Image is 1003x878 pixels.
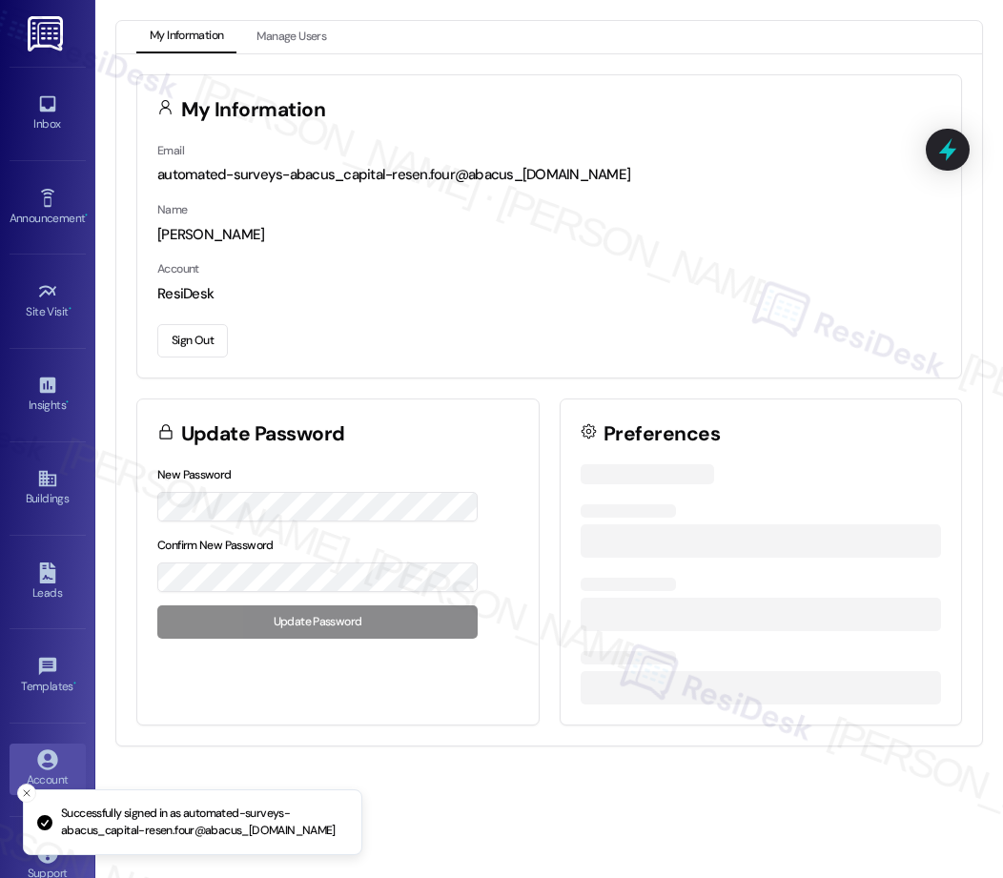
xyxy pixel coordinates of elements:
h3: Preferences [604,424,720,444]
label: New Password [157,467,232,482]
span: • [73,677,76,690]
label: Email [157,143,184,158]
button: Close toast [17,784,36,803]
a: Insights • [10,369,86,420]
label: Account [157,261,199,276]
a: Buildings [10,462,86,514]
a: Inbox [10,88,86,139]
button: Manage Users [243,21,339,53]
img: ResiDesk Logo [28,16,67,51]
a: Templates • [10,650,86,702]
div: ResiDesk [157,284,941,304]
a: Site Visit • [10,276,86,327]
button: My Information [136,21,236,53]
a: Leads [10,557,86,608]
label: Name [157,202,188,217]
span: • [85,209,88,222]
span: • [66,396,69,409]
button: Sign Out [157,324,228,357]
h3: My Information [181,100,326,120]
label: Confirm New Password [157,538,274,553]
span: • [69,302,72,316]
div: automated-surveys-abacus_capital-resen.four@abacus_[DOMAIN_NAME] [157,165,941,185]
div: [PERSON_NAME] [157,225,941,245]
a: Account [10,744,86,795]
h3: Update Password [181,424,345,444]
p: Successfully signed in as automated-surveys-abacus_capital-resen.four@abacus_[DOMAIN_NAME] [61,806,346,839]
